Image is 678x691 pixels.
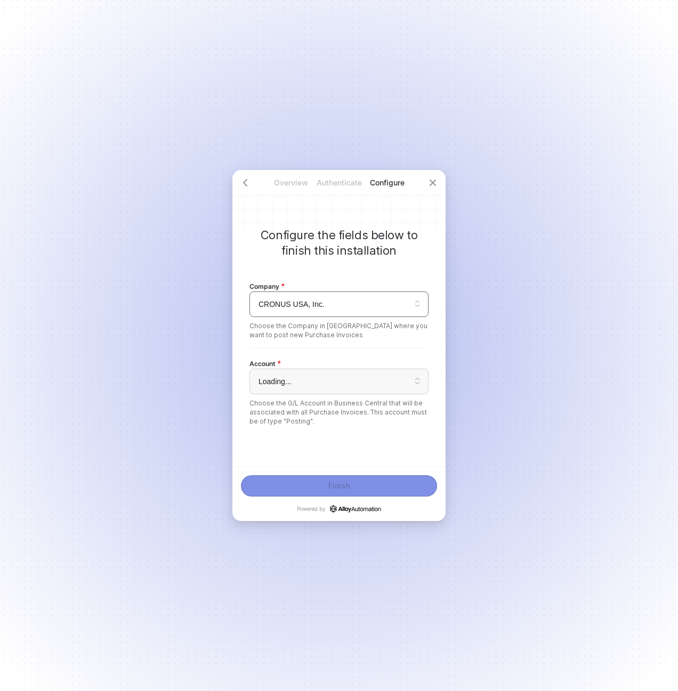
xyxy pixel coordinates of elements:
span: Loading... [259,373,419,389]
p: Choose the G/L Account in Business Central that will be associated with all Purchase Invoices. Th... [249,399,429,426]
a: icon-success [330,505,381,513]
p: Authenticate [315,177,363,188]
span: Company [249,282,284,291]
p: Choose the Company in [GEOGRAPHIC_DATA] where you want to post new Purchase Invoices [249,321,429,339]
span: CRONUS USA, Inc. [259,296,419,312]
button: Finish [241,475,437,497]
p: Configure [363,177,411,188]
p: Powered by [297,505,381,513]
span: icon-close [429,178,437,187]
span: Account [249,359,280,368]
p: Configure the fields below to finish this installation [249,227,429,258]
span: icon-arrow-left [241,178,249,187]
p: Overview [267,177,315,188]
